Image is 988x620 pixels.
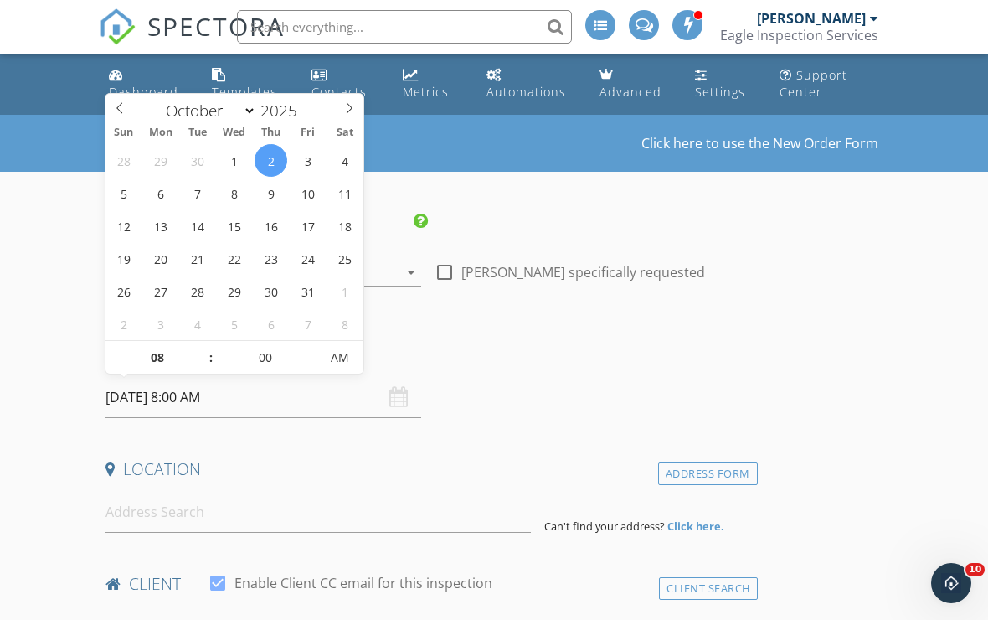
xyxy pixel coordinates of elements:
span: October 6, 2025 [144,177,177,209]
span: October 4, 2025 [328,144,361,177]
span: October 13, 2025 [144,209,177,242]
img: The Best Home Inspection Software - Spectora [99,8,136,45]
span: November 6, 2025 [255,307,287,340]
iframe: Intercom live chat [931,563,971,603]
a: Advanced [593,60,675,108]
span: September 28, 2025 [107,144,140,177]
span: : [208,341,214,375]
input: Search everything... [237,10,572,44]
div: Address Form [658,462,758,485]
span: November 4, 2025 [181,307,214,340]
span: November 1, 2025 [328,275,361,307]
span: September 30, 2025 [181,144,214,177]
div: Metrics [403,84,449,100]
span: November 8, 2025 [328,307,361,340]
span: October 30, 2025 [255,275,287,307]
div: Templates [212,84,277,100]
a: Dashboard [102,60,192,108]
span: Tue [179,127,216,138]
span: Click to toggle [316,341,363,375]
span: October 29, 2025 [218,275,250,307]
span: November 5, 2025 [218,307,250,340]
span: October 8, 2025 [218,177,250,209]
span: Fri [290,127,327,138]
div: [PERSON_NAME] [757,10,866,27]
span: October 1, 2025 [218,144,250,177]
span: October 19, 2025 [107,242,140,275]
span: October 21, 2025 [181,242,214,275]
span: October 5, 2025 [107,177,140,209]
span: Sat [327,127,363,138]
span: SPECTORA [147,8,285,44]
span: October 17, 2025 [291,209,324,242]
span: October 24, 2025 [291,242,324,275]
h4: Date/Time [105,344,751,365]
span: October 27, 2025 [144,275,177,307]
span: October 25, 2025 [328,242,361,275]
div: Dashboard [109,84,178,100]
div: Client Search [659,577,758,600]
div: Eagle Inspection Services [720,27,878,44]
h4: client [105,573,751,595]
span: Thu [253,127,290,138]
input: Address Search [105,492,531,533]
span: October 20, 2025 [144,242,177,275]
span: October 3, 2025 [291,144,324,177]
span: Sun [105,127,142,138]
input: Select date [105,377,421,418]
a: SPECTORA [99,23,285,58]
a: Contacts [305,60,383,108]
span: October 7, 2025 [181,177,214,209]
span: Wed [216,127,253,138]
span: October 28, 2025 [181,275,214,307]
input: Year [256,100,311,121]
span: November 3, 2025 [144,307,177,340]
label: Enable Client CC email for this inspection [234,575,492,592]
span: November 2, 2025 [107,307,140,340]
span: Mon [142,127,179,138]
label: [PERSON_NAME] specifically requested [461,264,705,281]
a: Support Center [773,60,886,108]
span: October 18, 2025 [328,209,361,242]
span: Can't find your address? [544,519,665,534]
span: September 29, 2025 [144,144,177,177]
span: October 31, 2025 [291,275,324,307]
span: October 26, 2025 [107,275,140,307]
span: October 11, 2025 [328,177,361,209]
div: Contacts [311,84,367,100]
span: October 2, 2025 [255,144,287,177]
h4: Location [105,458,751,480]
span: October 16, 2025 [255,209,287,242]
div: Settings [695,84,745,100]
a: Templates [205,60,291,108]
span: October 12, 2025 [107,209,140,242]
span: 10 [965,563,985,576]
a: Metrics [396,60,466,108]
span: November 7, 2025 [291,307,324,340]
div: Advanced [599,84,661,100]
a: Settings [688,60,759,108]
div: Support Center [780,67,847,100]
span: October 14, 2025 [181,209,214,242]
span: October 23, 2025 [255,242,287,275]
div: Automations [486,84,566,100]
span: October 15, 2025 [218,209,250,242]
span: October 22, 2025 [218,242,250,275]
i: arrow_drop_down [401,262,421,282]
span: October 9, 2025 [255,177,287,209]
a: Click here to use the New Order Form [641,137,878,150]
span: October 10, 2025 [291,177,324,209]
a: Automations (Basic) [480,60,579,108]
strong: Click here. [667,519,724,534]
